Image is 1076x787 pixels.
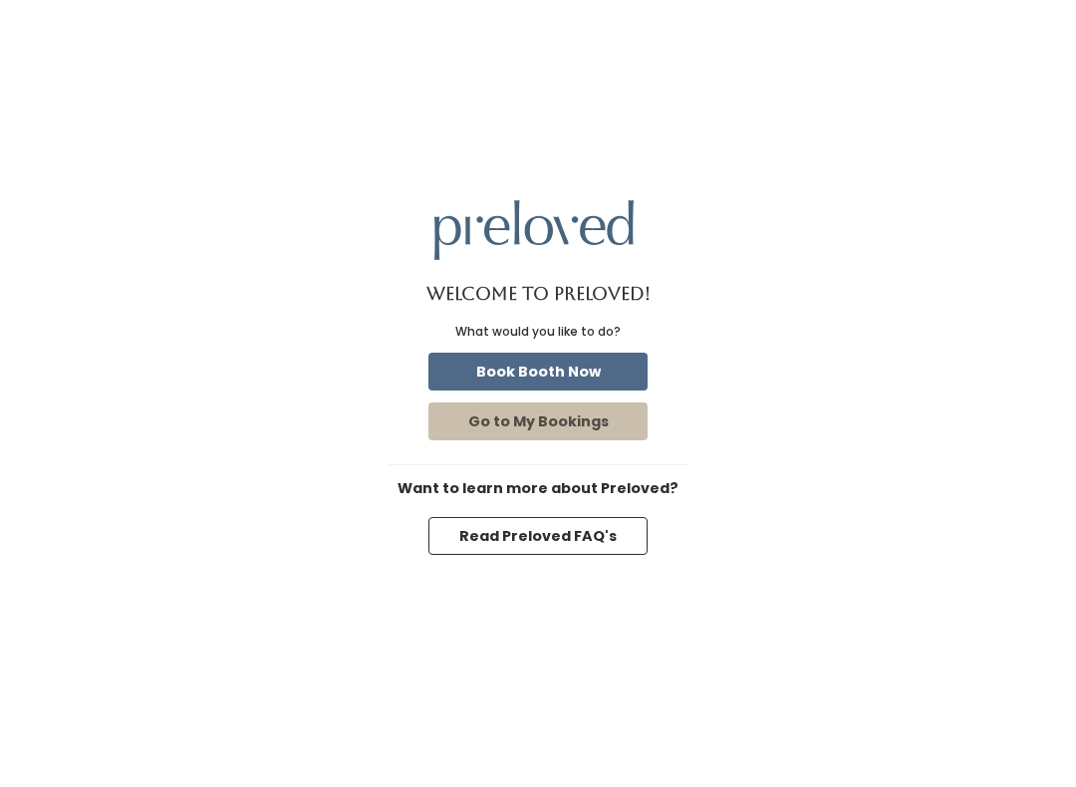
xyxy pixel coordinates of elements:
h1: Welcome to Preloved! [426,284,651,304]
a: Go to My Bookings [424,398,652,444]
img: preloved logo [434,200,634,259]
button: Read Preloved FAQ's [428,517,648,555]
div: What would you like to do? [455,323,621,341]
button: Book Booth Now [428,353,648,391]
button: Go to My Bookings [428,402,648,440]
h6: Want to learn more about Preloved? [389,481,687,497]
